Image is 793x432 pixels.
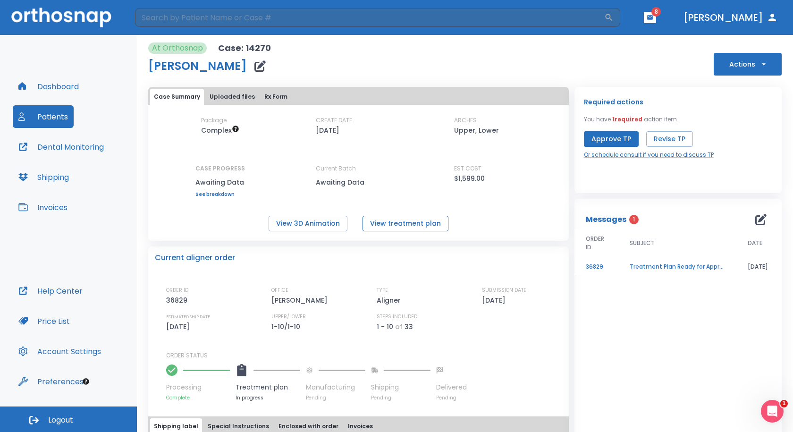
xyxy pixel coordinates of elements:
[166,351,562,360] p: ORDER STATUS
[454,116,477,125] p: ARCHES
[436,382,467,392] p: Delivered
[780,400,788,407] span: 1
[13,105,74,128] button: Patients
[584,131,639,147] button: Approve TP
[166,382,230,392] p: Processing
[166,313,210,321] p: ESTIMATED SHIP DATE
[371,394,430,401] p: Pending
[377,295,404,306] p: Aligner
[201,116,227,125] p: Package
[454,125,499,136] p: Upper, Lower
[195,177,245,188] p: Awaiting Data
[586,214,626,225] p: Messages
[316,177,401,188] p: Awaiting Data
[195,164,245,173] p: CASE PROGRESS
[586,235,607,252] span: ORDER ID
[269,216,347,231] button: View 3D Animation
[218,42,271,54] p: Case: 14270
[748,239,762,247] span: DATE
[13,280,88,302] button: Help Center
[736,259,782,275] td: [DATE]
[13,196,73,219] button: Invoices
[13,370,89,393] button: Preferences
[11,8,111,27] img: Orthosnap
[377,286,388,295] p: TYPE
[206,89,259,105] button: Uploaded files
[261,89,291,105] button: Rx Form
[236,394,300,401] p: In progress
[612,115,642,123] span: 1 required
[271,286,288,295] p: OFFICE
[316,164,401,173] p: Current Batch
[680,9,782,26] button: [PERSON_NAME]
[166,394,230,401] p: Complete
[405,321,413,332] p: 33
[166,321,193,332] p: [DATE]
[377,321,393,332] p: 1 - 10
[651,7,661,17] span: 8
[761,400,784,423] iframe: Intercom live chat
[166,295,191,306] p: 36829
[271,321,304,332] p: 1-10/1-10
[454,164,481,173] p: EST COST
[371,382,430,392] p: Shipping
[135,8,604,27] input: Search by Patient Name or Case #
[271,295,331,306] p: [PERSON_NAME]
[155,252,235,263] p: Current aligner order
[13,136,110,158] button: Dental Monitoring
[236,382,300,392] p: Treatment plan
[630,239,655,247] span: SUBJECT
[48,415,73,425] span: Logout
[152,42,203,54] p: At Orthosnap
[363,216,448,231] button: View treatment plan
[618,259,736,275] td: Treatment Plan Ready for Approval!
[377,313,417,321] p: STEPS INCLUDED
[271,313,306,321] p: UPPER/LOWER
[584,115,677,124] p: You have action item
[584,151,714,159] a: Or schedule consult if you need to discuss TP
[629,215,639,224] span: 1
[13,75,84,98] button: Dashboard
[306,382,365,392] p: Manufacturing
[306,394,365,401] p: Pending
[436,394,467,401] p: Pending
[316,116,352,125] p: CREATE DATE
[395,321,403,332] p: of
[714,53,782,76] button: Actions
[646,131,693,147] button: Revise TP
[454,173,485,184] p: $1,599.00
[482,295,509,306] p: [DATE]
[195,192,245,197] a: See breakdown
[201,126,239,135] span: Up to 50 Steps (100 aligners)
[13,340,107,363] button: Account Settings
[574,259,618,275] td: 36829
[150,89,204,105] button: Case Summary
[150,89,567,105] div: tabs
[13,310,76,332] button: Price List
[82,377,90,386] div: Tooltip anchor
[482,286,526,295] p: SUBMISSION DATE
[13,166,75,188] button: Shipping
[148,60,247,72] h1: [PERSON_NAME]
[584,96,643,108] p: Required actions
[166,286,188,295] p: ORDER ID
[316,125,339,136] p: [DATE]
